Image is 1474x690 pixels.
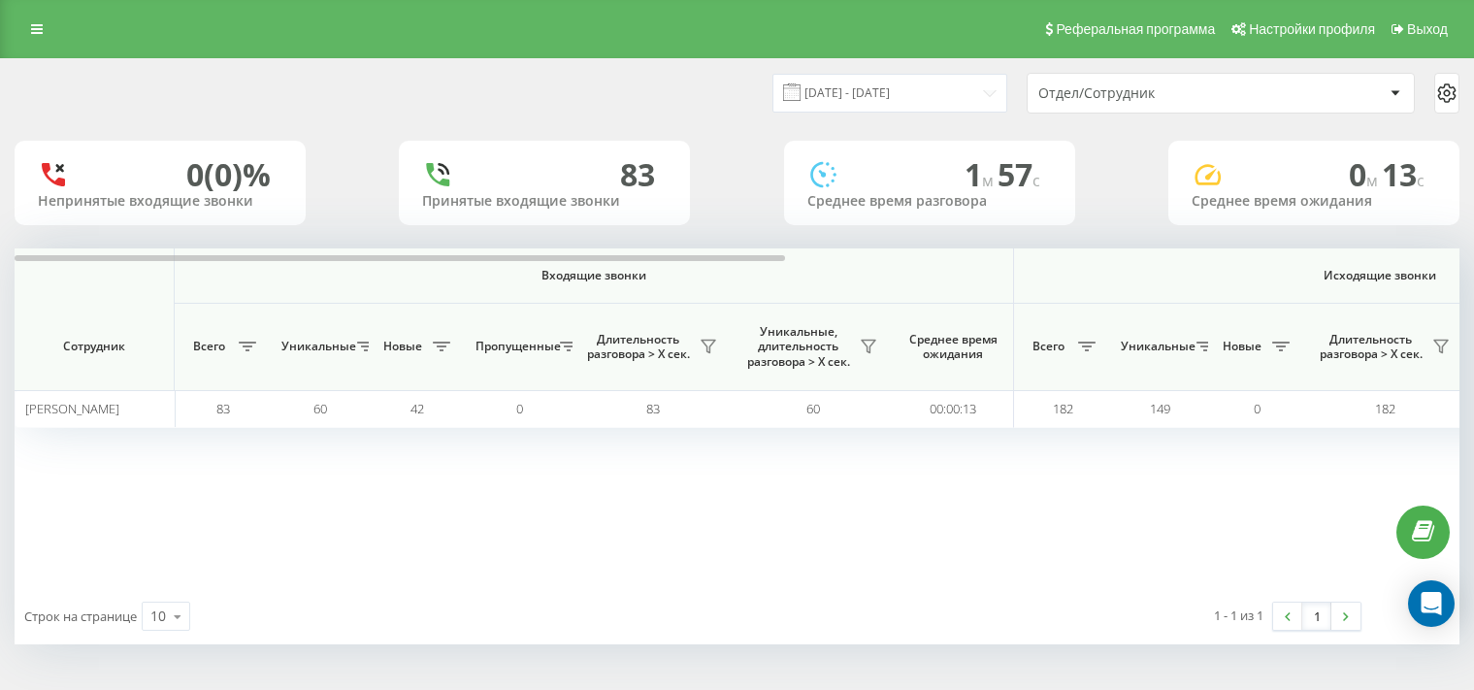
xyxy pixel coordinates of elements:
[1038,85,1270,102] div: Отдел/Сотрудник
[620,156,655,193] div: 83
[806,400,820,417] span: 60
[965,153,998,195] span: 1
[1366,170,1382,191] span: м
[1382,153,1425,195] span: 13
[216,400,230,417] span: 83
[186,156,271,193] div: 0 (0)%
[1150,400,1170,417] span: 149
[1375,400,1395,417] span: 182
[998,153,1040,195] span: 57
[184,339,233,354] span: Всего
[150,607,166,626] div: 10
[1121,339,1191,354] span: Уникальные
[24,608,137,625] span: Строк на странице
[38,193,282,210] div: Непринятые входящие звонки
[1056,21,1215,37] span: Реферальная программа
[893,390,1014,428] td: 00:00:13
[25,400,119,417] span: [PERSON_NAME]
[1249,21,1375,37] span: Настройки профиля
[1053,400,1073,417] span: 182
[281,339,351,354] span: Уникальные
[1192,193,1436,210] div: Среднее время ожидания
[1417,170,1425,191] span: c
[646,400,660,417] span: 83
[1407,21,1448,37] span: Выход
[1254,400,1261,417] span: 0
[907,332,999,362] span: Среднее время ожидания
[1214,606,1263,625] div: 1 - 1 из 1
[1024,339,1072,354] span: Всего
[378,339,427,354] span: Новые
[225,268,963,283] span: Входящие звонки
[1349,153,1382,195] span: 0
[422,193,667,210] div: Принятые входящие звонки
[807,193,1052,210] div: Среднее время разговора
[31,339,157,354] span: Сотрудник
[582,332,694,362] span: Длительность разговора > Х сек.
[1032,170,1040,191] span: c
[1315,332,1426,362] span: Длительность разговора > Х сек.
[516,400,523,417] span: 0
[475,339,554,354] span: Пропущенные
[982,170,998,191] span: м
[742,324,854,370] span: Уникальные, длительность разговора > Х сек.
[1302,603,1331,630] a: 1
[1218,339,1266,354] span: Новые
[313,400,327,417] span: 60
[410,400,424,417] span: 42
[1408,580,1455,627] div: Open Intercom Messenger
